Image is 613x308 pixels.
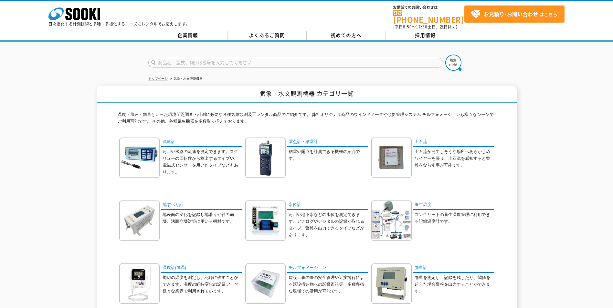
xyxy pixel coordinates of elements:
p: 日々進化する計測技術と多種・多様化するニーズにレンタルでお応えします。 [48,22,190,26]
a: 初めての方へ [307,31,386,40]
a: 地すべり計 [161,200,242,210]
img: 流速計 [119,138,160,178]
a: 企業情報 [148,31,227,40]
a: 雨量計 [413,263,494,273]
a: [PHONE_NUMBER] [393,10,464,23]
a: 水位計 [287,200,368,210]
li: 気象・水文観測機器 [169,76,203,82]
img: 地すべり計 [119,200,160,241]
a: チルフォメーション [287,263,368,273]
p: コンクリートの養生温度管理に利用できる記録温度計です。 [415,211,494,225]
img: 雨量計 [371,263,412,304]
p: 建設工事の際の安全管理や近接施行による既設構造物への影響監視等、多種多様な現場での活用が可能です。 [289,274,368,294]
a: 露点計・結露計 [287,138,368,147]
img: 露点計・結露計 [245,138,286,178]
a: 採用情報 [386,31,465,40]
span: 17:30 [416,24,428,30]
a: 温度計(気温) [161,263,242,273]
img: btn_search.png [445,55,461,71]
p: 河川や地下水などの水位を測定できます。アナログやデジタルの記録が取れるタイプ、警報を出力できるタイプなどがあります。 [289,211,368,238]
img: 土石流 [371,138,412,178]
a: 土石流 [413,138,494,147]
p: 結露や露点を計測できる機械の紹介です。 [289,149,368,162]
p: 河川や水路の流速を測定できます。スクリューの回転数から算出するタイプや、電磁式センサーを用いたタイプなどもあります。 [163,149,242,175]
a: 養生温度 [413,200,494,210]
p: 地表面の変化を記録し地滑りや斜面崩壊、法面崩壊対策に用いる機材です。 [163,211,242,225]
span: 8:50 [403,24,412,30]
span: 初めての方へ [331,32,362,39]
img: 水位計 [245,200,286,241]
span: はこちら [471,9,557,19]
a: 流速計 [161,138,242,147]
p: 雨量を測定し、記録を残したり、閾値を超えた場合警報を出力することができます。 [415,274,494,294]
img: チルフォメーション [245,263,286,304]
a: お見積り･お問い合わせはこちら [464,5,565,23]
p: 土石流が発生しそうな場所へあらかじめワイヤーを張り、土石流を感知すると警報をならす事が可能です。 [415,149,494,169]
img: 養生温度 [371,200,412,241]
a: よくあるご質問 [227,31,307,40]
span: お電話でのお問い合わせは [393,5,464,9]
h1: 気象・水文観測機器 カテゴリ一覧 [97,86,517,103]
span: (平日 ～ 土日、祝日除く) [393,24,457,30]
p: 周辺の温度を測定し、記録に残すことができます。温度の経時変化の記録 として様々な業界で利用されています。 [163,274,242,294]
p: 温度・風速・雨量といった環境問題調査・計測に必要な各種気象観測装置レンタル商品のご紹介です。 弊社オリジナル商品のウインドメータや傾斜管理システム チルフォメーションも様々なシーンでご利用可能で... [118,111,496,128]
img: 温度計(気温) [119,263,160,304]
input: 商品名、型式、NETIS番号を入力してください [148,58,443,67]
strong: お見積り･お問い合わせ [484,10,538,18]
a: トップページ [148,77,168,80]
